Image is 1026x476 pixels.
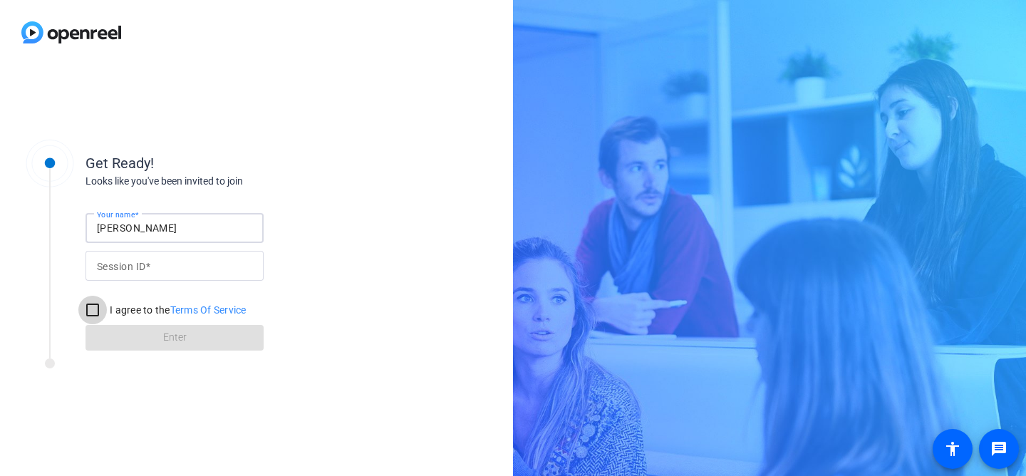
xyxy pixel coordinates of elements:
a: Terms Of Service [170,304,247,316]
div: Looks like you've been invited to join [85,174,370,189]
mat-label: Your name [97,210,135,219]
mat-icon: message [990,440,1007,457]
label: I agree to the [107,303,247,317]
div: Get Ready! [85,152,370,174]
mat-label: Session ID [97,261,145,272]
mat-icon: accessibility [944,440,961,457]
